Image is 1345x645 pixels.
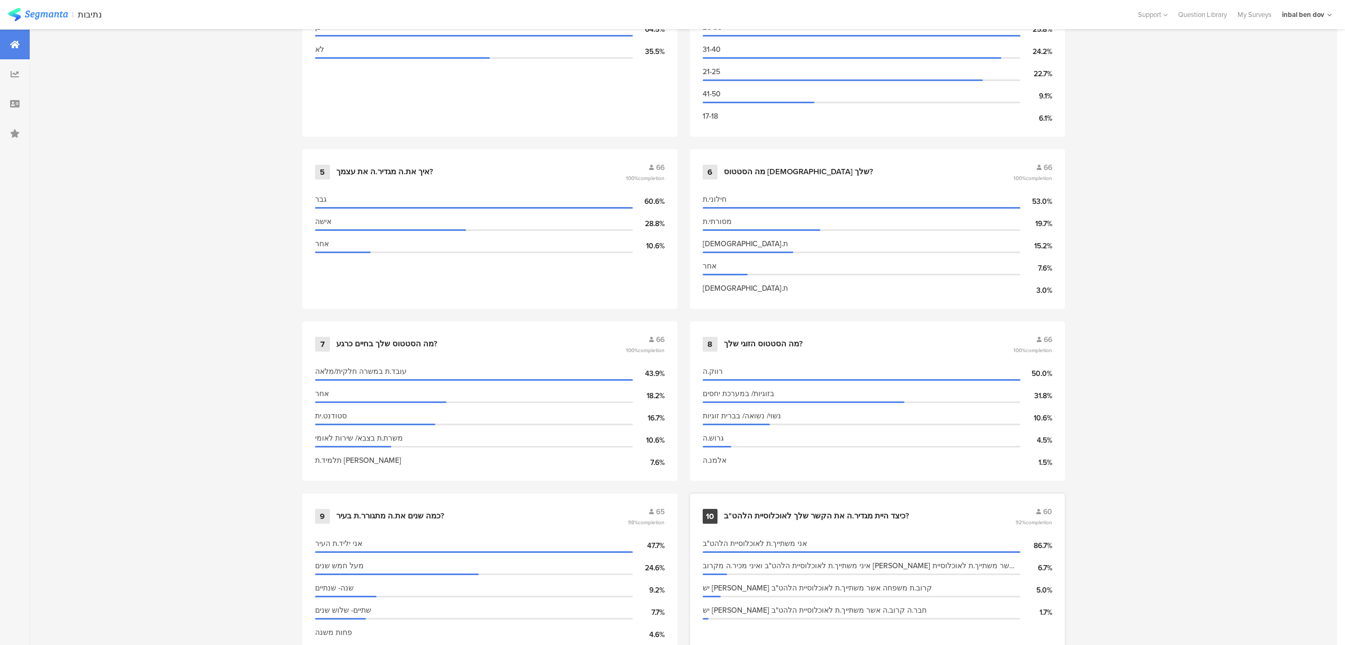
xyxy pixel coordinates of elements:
span: 21-25 [703,66,720,77]
div: כמה שנים את.ה מתגורר.ת בעיר? [336,511,444,522]
div: 7.6% [633,457,665,468]
div: 47.7% [633,540,665,551]
div: 1.5% [1020,457,1052,468]
span: 92% [1016,518,1052,526]
span: חילוני.ת [703,194,727,205]
span: משרת.ת בצבא/ שירות לאומי [315,433,403,444]
span: רווק.ה [703,366,723,377]
div: מה הסטטוס הזוגי שלך? [724,339,803,350]
div: Support [1138,6,1168,23]
div: 4.6% [633,629,665,640]
span: סטודנט.ית [315,410,347,422]
span: 100% [1014,346,1052,354]
div: 53.0% [1020,196,1052,207]
span: תלמיד.ת [PERSON_NAME] [315,455,401,466]
span: 66 [656,162,665,173]
div: 16.7% [633,413,665,424]
div: כיצד היית מגדיר.ה את הקשר שלך לאוכלוסיית הלהט"ב? [724,511,909,522]
span: אחר [315,238,329,249]
div: 6.7% [1020,562,1052,574]
div: 9.2% [633,585,665,596]
div: 7 [315,337,330,352]
div: 9.1% [1020,91,1052,102]
div: 31.8% [1020,390,1052,401]
span: 66 [1044,162,1052,173]
span: אחר [703,261,716,272]
span: 66 [1044,334,1052,345]
span: יש [PERSON_NAME] קרוב.ת משפחה אשר משתייך.ת לאוכלוסיית הלהט"ב [703,583,932,594]
a: Question Library [1173,10,1232,20]
div: 6 [703,165,718,180]
span: אלמנ.ה [703,455,727,466]
span: מסורתי.ת [703,216,732,227]
span: 31-40 [703,44,721,55]
div: 50.0% [1020,368,1052,379]
span: 98% [628,518,665,526]
div: 8 [703,337,718,352]
span: 100% [626,346,665,354]
span: לא [315,44,324,55]
span: עובד.ת במשרה חלקית/מלאה [315,366,407,377]
span: שתיים- שלוש שנים [315,605,371,616]
span: גרוש.ה [703,433,724,444]
span: פחות משנה [315,627,352,638]
a: My Surveys [1232,10,1277,20]
div: 4.5% [1020,435,1052,446]
div: 9 [315,509,330,524]
span: completion [1026,174,1052,182]
div: 86.7% [1020,540,1052,551]
span: אחר [315,388,329,399]
span: 65 [656,506,665,517]
div: 7.6% [1020,263,1052,274]
span: שנה- שנתיים [315,583,354,594]
span: איני משתייך.ת לאוכלוסיית הלהט"ב ואיני מכיר.ה מקרוב [PERSON_NAME] אשר משתייך.ת לאוכלוסיית הלהט"ב [703,560,1015,571]
div: 5 [315,165,330,180]
span: completion [1026,346,1052,354]
div: 60.6% [633,196,665,207]
div: 28.8% [633,218,665,229]
span: [DEMOGRAPHIC_DATA].ת [703,238,788,249]
span: גבר [315,194,327,205]
span: יש [PERSON_NAME] חבר.ה קרוב.ה אשר משתייך.ת לאוכלוסיית הלהט"ב [703,605,927,616]
div: 24.2% [1020,46,1052,57]
div: נתיבות [78,10,102,20]
span: מעל חמש שנים [315,560,364,571]
div: 64.5% [633,24,665,35]
div: 1.7% [1020,607,1052,618]
div: 10 [703,509,718,524]
div: 10.6% [633,435,665,446]
div: 24.6% [633,562,665,574]
span: completion [1026,518,1052,526]
span: אני משתייך.ת לאוכלוסיית הלהט"ב [703,538,807,549]
div: מה הסטטוס שלך בחיים כרגע? [336,339,437,350]
span: 17-18 [703,111,718,122]
div: | [72,8,74,21]
div: איך את.ה מגדיר.ה את עצמך? [336,167,433,177]
span: 100% [626,174,665,182]
div: 22.7% [1020,68,1052,79]
div: 43.9% [633,368,665,379]
span: אישה [315,216,331,227]
div: 19.7% [1020,218,1052,229]
div: 7.7% [633,607,665,618]
div: 6.1% [1020,113,1052,124]
span: בזוגיות/ במערכת יחסים [703,388,774,399]
span: 41-50 [703,88,721,100]
span: completion [638,346,665,354]
span: אני יליד.ת העיר [315,538,362,549]
div: 15.2% [1020,240,1052,252]
div: 18.2% [633,390,665,401]
span: 60 [1043,506,1052,517]
div: 25.8% [1020,24,1052,35]
img: segmanta logo [8,8,68,21]
div: 3.0% [1020,285,1052,296]
span: completion [638,174,665,182]
span: [DEMOGRAPHIC_DATA].ת [703,283,788,294]
div: inbal ben dov [1282,10,1324,20]
div: מה הסטטוס [DEMOGRAPHIC_DATA] שלך? [724,167,873,177]
span: 66 [656,334,665,345]
div: 10.6% [1020,413,1052,424]
div: 5.0% [1020,585,1052,596]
